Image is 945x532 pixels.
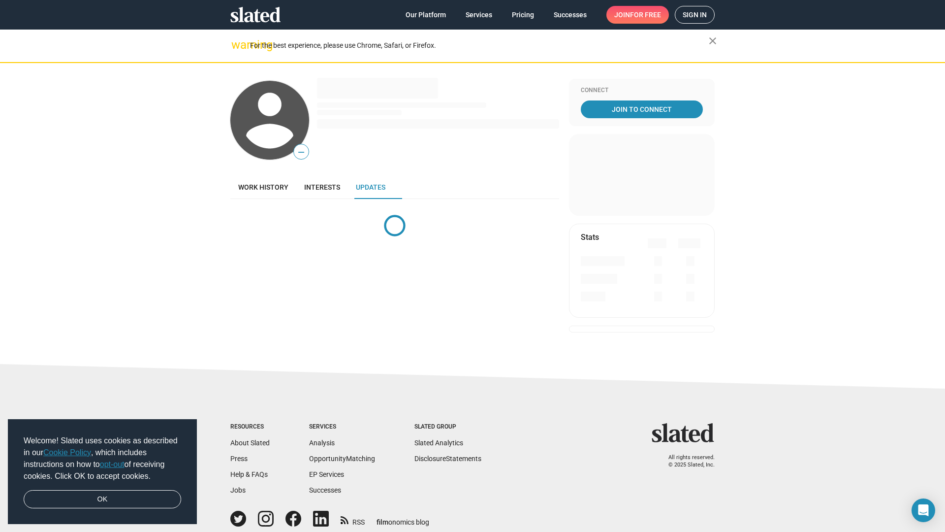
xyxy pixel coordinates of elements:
[309,486,341,494] a: Successes
[466,6,492,24] span: Services
[230,175,296,199] a: Work history
[230,423,270,431] div: Resources
[606,6,669,24] a: Joinfor free
[309,455,375,463] a: OpportunityMatching
[683,6,707,23] span: Sign in
[512,6,534,24] span: Pricing
[406,6,446,24] span: Our Platform
[24,490,181,509] a: dismiss cookie message
[614,6,661,24] span: Join
[581,100,703,118] a: Join To Connect
[377,518,388,526] span: film
[309,423,375,431] div: Services
[630,6,661,24] span: for free
[377,510,429,527] a: filmonomics blog
[414,455,481,463] a: DisclosureStatements
[43,448,91,457] a: Cookie Policy
[583,100,701,118] span: Join To Connect
[304,183,340,191] span: Interests
[294,146,309,159] span: —
[504,6,542,24] a: Pricing
[230,439,270,447] a: About Slated
[414,423,481,431] div: Slated Group
[231,39,243,51] mat-icon: warning
[230,455,248,463] a: Press
[554,6,587,24] span: Successes
[230,470,268,478] a: Help & FAQs
[238,183,288,191] span: Work history
[458,6,500,24] a: Services
[24,435,181,482] span: Welcome! Slated uses cookies as described in our , which includes instructions on how to of recei...
[309,439,335,447] a: Analysis
[309,470,344,478] a: EP Services
[100,460,125,468] a: opt-out
[250,39,709,52] div: For the best experience, please use Chrome, Safari, or Firefox.
[581,87,703,95] div: Connect
[414,439,463,447] a: Slated Analytics
[348,175,393,199] a: Updates
[356,183,385,191] span: Updates
[398,6,454,24] a: Our Platform
[658,454,715,468] p: All rights reserved. © 2025 Slated, Inc.
[296,175,348,199] a: Interests
[230,486,246,494] a: Jobs
[707,35,719,47] mat-icon: close
[675,6,715,24] a: Sign in
[341,512,365,527] a: RSS
[8,419,197,525] div: cookieconsent
[546,6,595,24] a: Successes
[912,499,935,522] div: Open Intercom Messenger
[581,232,599,242] mat-card-title: Stats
